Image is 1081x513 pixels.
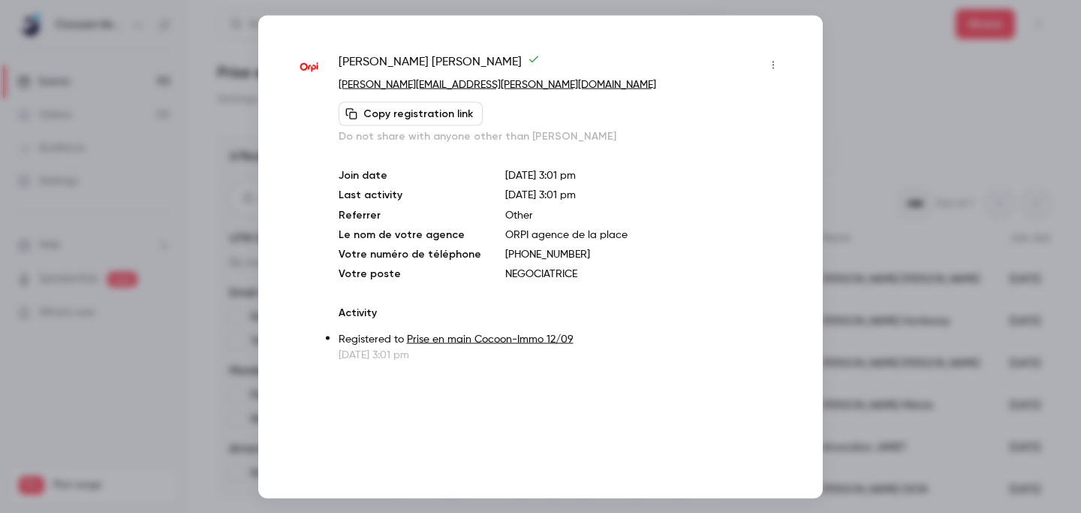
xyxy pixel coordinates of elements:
p: [PHONE_NUMBER] [505,246,785,261]
img: orpi.com [296,54,324,82]
p: Votre numéro de téléphone [339,246,481,261]
p: NEGOCIATRICE [505,266,785,281]
span: [PERSON_NAME] [PERSON_NAME] [339,53,540,77]
p: Other [505,207,785,222]
a: Prise en main Cocoon-Immo 12/09 [407,333,574,344]
p: Registered to [339,331,785,347]
button: Copy registration link [339,101,483,125]
p: ORPI agence de la place [505,227,785,242]
p: Activity [339,305,785,320]
p: Last activity [339,187,481,203]
p: Le nom de votre agence [339,227,481,242]
a: [PERSON_NAME][EMAIL_ADDRESS][PERSON_NAME][DOMAIN_NAME] [339,79,656,89]
p: [DATE] 3:01 pm [505,167,785,183]
p: Referrer [339,207,481,222]
p: Votre poste [339,266,481,281]
p: Do not share with anyone other than [PERSON_NAME] [339,128,785,143]
p: [DATE] 3:01 pm [339,347,785,362]
span: [DATE] 3:01 pm [505,189,576,200]
p: Join date [339,167,481,183]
